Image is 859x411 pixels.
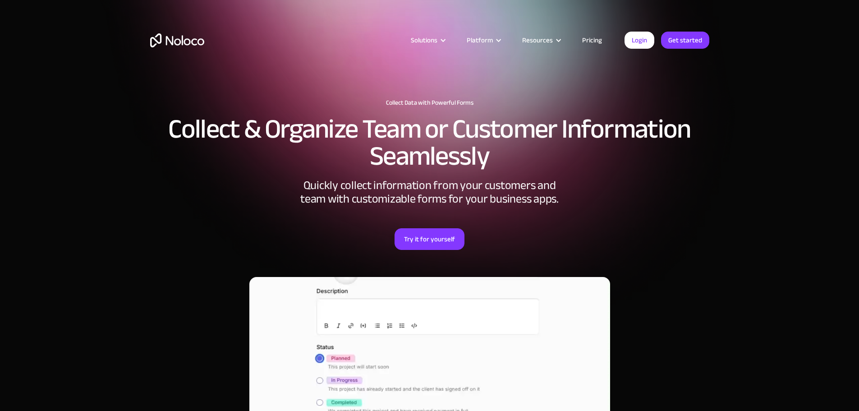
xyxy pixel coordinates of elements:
div: Platform [467,34,493,46]
h1: Collect Data with Powerful Forms [150,99,709,106]
div: Resources [511,34,571,46]
a: Try it for yourself [395,228,464,250]
a: Login [625,32,654,49]
div: Quickly collect information from your customers and team with customizable forms for your busines... [294,179,565,206]
div: Resources [522,34,553,46]
a: Get started [661,32,709,49]
div: Platform [455,34,511,46]
a: Pricing [571,34,613,46]
h2: Collect & Organize Team or Customer Information Seamlessly [150,115,709,170]
div: Solutions [411,34,437,46]
div: Solutions [400,34,455,46]
a: home [150,33,204,47]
